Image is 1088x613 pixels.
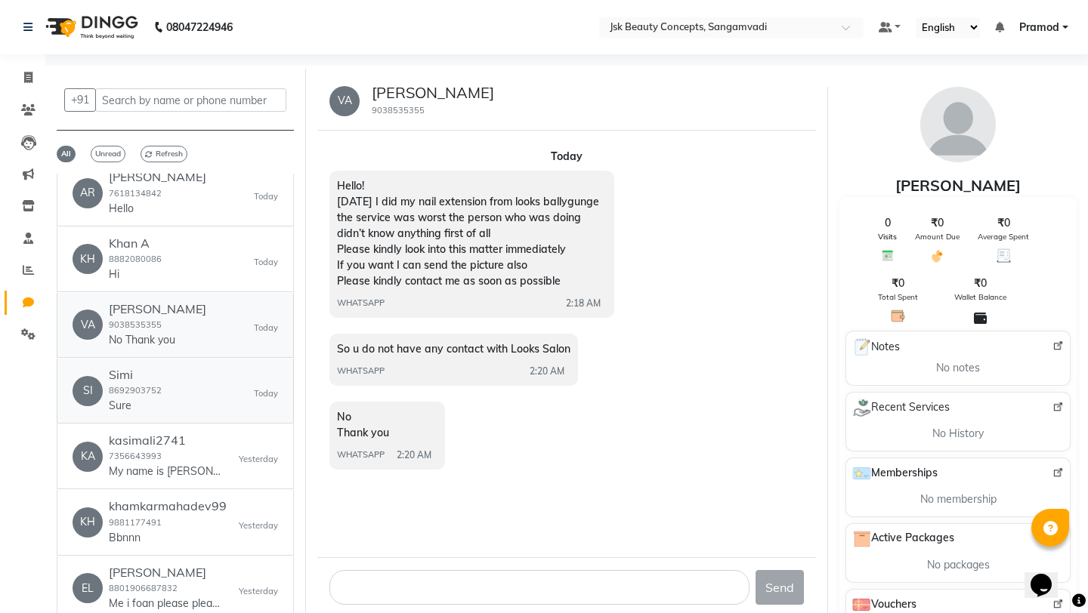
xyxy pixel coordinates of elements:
span: No notes [936,360,980,376]
span: Active Packages [852,530,954,548]
span: 2:20 AM [530,365,564,378]
strong: Today [551,149,583,163]
h6: kasimali2741 [109,433,222,448]
span: Memberships [852,464,938,482]
img: logo [39,6,142,48]
span: Total Spent [878,291,918,303]
small: 8692903752 [109,385,162,396]
span: So u do not have any contact with Looks Salon [337,342,570,356]
small: Yesterday [239,585,278,598]
small: Today [254,256,278,269]
h6: [PERSON_NAME] [109,170,206,184]
small: 9881177491 [109,517,162,528]
span: Unread [91,146,125,162]
h6: khamkarmahadev99 [109,499,227,513]
span: Refresh [141,146,187,162]
span: Amount Due [915,231,960,242]
small: 8801906687832 [109,583,178,593]
span: No packages [927,557,990,573]
span: Recent Services [852,399,950,417]
div: KH [73,244,103,274]
div: [PERSON_NAME] [839,174,1077,197]
div: SI [73,376,103,406]
small: 7356643993 [109,451,162,461]
div: AR [73,178,103,208]
span: Average Spent [978,231,1029,242]
h6: Khan A [109,236,162,251]
small: Yesterday [239,519,278,532]
span: Notes [852,337,900,357]
span: WHATSAPP [337,448,385,461]
span: WHATSAPP [337,365,385,377]
small: Today [254,387,278,400]
img: Total Spent Icon [891,309,905,323]
span: ₹0 [997,215,1010,231]
small: 9038535355 [109,319,162,330]
span: Hello! [DATE] I did my nail extension from looks ballygunge the service was worst the person who ... [337,179,599,288]
p: Hi [109,266,162,282]
img: avatar [920,87,996,162]
span: ₹0 [892,276,904,291]
span: Wallet Balance [954,291,1006,303]
div: KA [73,442,103,472]
div: KH [73,507,103,538]
p: Bbnnn [109,530,222,546]
small: Today [254,190,278,203]
div: EL [73,573,103,603]
p: No Thank you [109,332,206,348]
h6: Simi [109,368,162,382]
p: Me i foan please please please [109,596,222,611]
small: Today [254,322,278,334]
span: ₹0 [974,276,987,291]
p: Sure [109,398,162,414]
b: 08047224946 [166,6,233,48]
p: Hello [109,201,206,217]
span: ₹0 [931,215,944,231]
span: 2:20 AM [397,448,431,462]
span: 0 [885,215,891,231]
span: 2:18 AM [566,297,601,310]
span: WHATSAPP [337,297,385,310]
div: VA [329,86,360,116]
h6: [PERSON_NAME] [109,565,222,580]
small: 9038535355 [372,105,425,116]
input: Search by name or phone number [95,88,286,112]
div: VA [73,310,103,340]
span: No membership [920,491,997,507]
p: My name is [PERSON_NAME] I am [PERSON_NAME] shop [109,464,222,479]
iframe: chat widget [1025,553,1073,598]
small: Yesterday [239,453,278,466]
small: 7618134842 [109,188,162,199]
h6: [PERSON_NAME] [109,302,206,316]
span: Pramod [1019,20,1059,35]
img: Average Spent Icon [997,248,1011,263]
button: +91 [64,88,96,112]
span: All [57,146,76,162]
span: No Thank you [337,410,389,439]
h5: [PERSON_NAME] [372,84,494,102]
small: 8882080086 [109,254,162,264]
span: Visits [878,231,897,242]
img: Amount Due Icon [930,248,944,263]
span: No History [932,426,984,442]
